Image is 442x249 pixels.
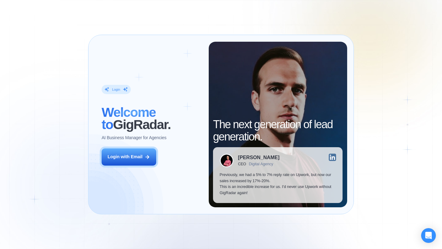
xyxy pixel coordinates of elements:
p: AI Business Manager for Agencies [102,135,166,141]
div: CEO [238,162,246,166]
div: Login [112,87,120,92]
button: Login with Email [102,148,156,166]
span: Welcome to [102,105,156,132]
h2: ‍ GigRadar. [102,106,202,130]
div: [PERSON_NAME] [238,155,279,160]
div: Digital Agency [249,162,273,166]
h2: The next generation of lead generation. [213,118,343,143]
p: Previously, we had a 5% to 7% reply rate on Upwork, but now our sales increased by 17%-20%. This ... [220,172,336,196]
div: Open Intercom Messenger [421,228,436,243]
div: Login with Email [107,154,142,160]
